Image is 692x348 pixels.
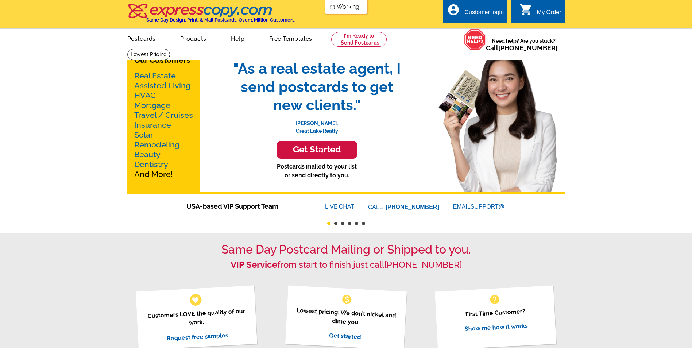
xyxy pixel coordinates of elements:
[134,150,161,159] a: Beauty
[186,201,303,211] span: USA-based VIP Support Team
[341,294,353,305] span: monetization_on
[325,202,339,211] font: LIVE
[226,141,408,159] a: Get Started
[134,91,156,100] a: HVAC
[453,204,506,210] a: EMAILSUPPORT@
[447,8,504,17] a: account_circle Customer login
[386,204,439,210] a: [PHONE_NUMBER]
[226,162,408,180] p: Postcards mailed to your list or send directly to you.
[519,3,533,16] i: shopping_cart
[116,30,167,47] a: Postcards
[464,322,528,332] a: Show me how it works
[348,222,351,225] button: 4 of 6
[464,9,504,19] div: Customer login
[368,203,384,212] font: CALL
[362,222,365,225] button: 6 of 6
[519,8,561,17] a: shopping_cart My Order
[192,296,199,303] span: favorite
[169,30,218,47] a: Products
[258,30,324,47] a: Free Templates
[384,259,462,270] a: [PHONE_NUMBER]
[145,306,248,329] p: Customers LOVE the quality of our work.
[127,243,565,256] h1: Same Day Postcard Mailing or Shipped to you.
[537,9,561,19] div: My Order
[286,144,348,155] h3: Get Started
[166,332,229,342] a: Request free samples
[219,30,256,47] a: Help
[226,114,408,135] p: [PERSON_NAME], Great Lake Realty
[334,222,337,225] button: 2 of 6
[127,260,565,270] h2: from start to finish just call
[134,120,171,129] a: Insurance
[294,306,398,329] p: Lowest pricing: We don’t nickel and dime you.
[486,44,558,52] span: Call
[464,29,486,50] img: help
[447,3,460,16] i: account_circle
[134,71,193,179] p: And More!
[134,81,190,90] a: Assisted Living
[329,332,361,340] a: Get started
[134,101,170,110] a: Mortgage
[134,71,176,80] a: Real Estate
[341,222,344,225] button: 3 of 6
[226,59,408,114] span: "As a real estate agent, I send postcards to get new clients."
[231,259,277,270] strong: VIP Service
[134,160,168,169] a: Dentistry
[127,9,295,23] a: Same Day Design, Print, & Mail Postcards. Over 1 Million Customers.
[327,222,330,225] button: 1 of 6
[134,111,193,120] a: Travel / Cruises
[146,17,295,23] h4: Same Day Design, Print, & Mail Postcards. Over 1 Million Customers.
[355,222,358,225] button: 5 of 6
[444,306,547,320] p: First Time Customer?
[325,204,354,210] a: LIVECHAT
[329,4,335,10] img: loading...
[134,140,179,149] a: Remodeling
[471,202,506,211] font: SUPPORT@
[489,294,500,305] span: help
[486,37,561,52] span: Need help? Are you stuck?
[498,44,558,52] a: [PHONE_NUMBER]
[134,130,153,139] a: Solar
